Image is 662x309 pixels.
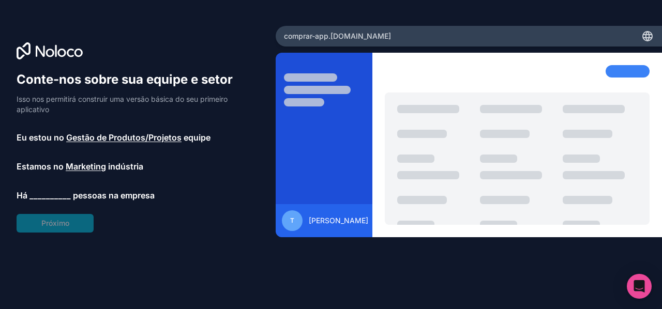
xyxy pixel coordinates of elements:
font: Eu estou no [17,132,64,143]
font: indústria [108,161,143,172]
div: Abra o Intercom Messenger [627,274,652,299]
font: Conte-nos sobre sua equipe e setor [17,72,233,87]
font: Marketing [66,161,106,172]
font: Há [17,190,27,200]
font: T [290,217,294,224]
font: [PERSON_NAME] [309,216,368,225]
font: Estamos no [17,161,64,172]
font: __________ [29,190,71,200]
font: comprar-app [284,32,328,40]
font: .[DOMAIN_NAME] [328,32,391,40]
font: equipe [184,132,210,143]
font: Gestão de Produtos/Projetos [66,132,182,143]
font: pessoas na empresa [73,190,155,200]
font: Isso nos permitirá construir uma versão básica do seu primeiro aplicativo [17,95,228,114]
